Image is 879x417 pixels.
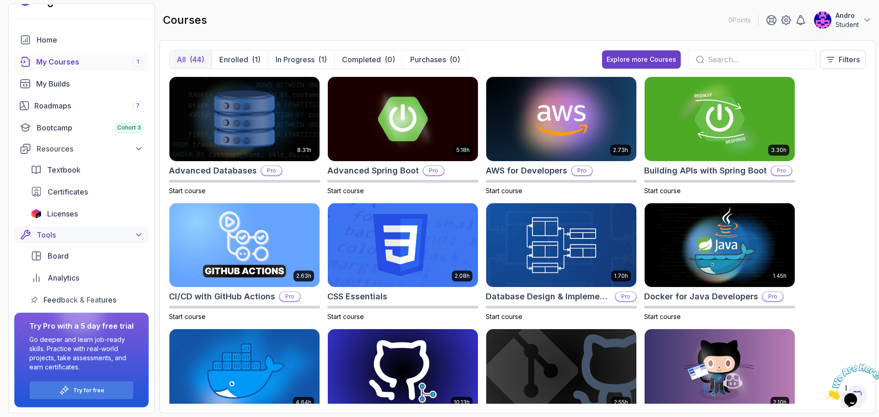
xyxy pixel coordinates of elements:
[328,329,478,413] img: Git for Professionals card
[602,50,681,69] button: Explore more Courses
[327,187,364,195] span: Start course
[48,272,79,283] span: Analytics
[644,290,758,303] h2: Docker for Java Developers
[645,77,795,161] img: Building APIs with Spring Boot card
[822,360,879,403] iframe: chat widget
[454,399,470,406] p: 10.13h
[169,50,212,69] button: All(44)
[36,78,143,89] div: My Builds
[334,50,402,69] button: Completed(0)
[37,143,143,154] div: Resources
[423,166,444,175] p: Pro
[614,399,628,406] p: 2.55h
[450,54,460,65] div: (0)
[14,119,149,137] a: bootcamp
[169,77,320,161] img: Advanced Databases card
[136,102,140,109] span: 7
[14,53,149,71] a: courses
[771,166,792,175] p: Pro
[456,146,470,154] p: 5.18h
[25,269,149,287] a: analytics
[47,164,81,175] span: Textbook
[4,4,7,11] span: 1
[47,208,78,219] span: Licenses
[328,203,478,287] img: CSS Essentials card
[190,54,204,65] div: (44)
[296,272,311,280] p: 2.63h
[607,55,676,64] div: Explore more Courses
[644,187,681,195] span: Start course
[268,50,334,69] button: In Progress(1)
[820,50,866,69] button: Filters
[839,54,860,65] p: Filters
[169,203,320,287] img: CI/CD with GitHub Actions card
[37,229,143,240] div: Tools
[486,187,522,195] span: Start course
[385,54,395,65] div: (0)
[25,183,149,201] a: certificates
[14,227,149,243] button: Tools
[644,164,767,177] h2: Building APIs with Spring Boot
[169,187,206,195] span: Start course
[212,50,268,69] button: Enrolled(1)
[14,75,149,93] a: builds
[169,313,206,320] span: Start course
[73,387,104,394] a: Try for free
[31,209,42,218] img: jetbrains icon
[342,54,381,65] p: Completed
[327,313,364,320] span: Start course
[486,313,522,320] span: Start course
[328,77,478,161] img: Advanced Spring Boot card
[836,11,859,20] p: Andro
[327,290,387,303] h2: CSS Essentials
[486,164,567,177] h2: AWS for Developers
[261,166,282,175] p: Pro
[137,58,139,65] span: 1
[613,146,628,154] p: 2.73h
[169,329,320,413] img: Docker For Professionals card
[252,54,260,65] div: (1)
[708,54,808,65] input: Search...
[25,247,149,265] a: board
[297,146,311,154] p: 8.31h
[48,186,88,197] span: Certificates
[169,290,275,303] h2: CI/CD with GitHub Actions
[36,56,143,67] div: My Courses
[814,11,831,29] img: user profile image
[48,250,69,261] span: Board
[614,272,628,280] p: 1.70h
[276,54,315,65] p: In Progress
[327,164,419,177] h2: Advanced Spring Boot
[169,164,257,177] h2: Advanced Databases
[25,205,149,223] a: licenses
[25,161,149,179] a: textbook
[763,292,783,301] p: Pro
[455,272,470,280] p: 2.08h
[117,124,141,131] span: Cohort 3
[773,399,787,406] p: 2.10h
[318,54,327,65] div: (1)
[728,16,751,25] p: 0 Points
[34,100,143,111] div: Roadmaps
[645,203,795,287] img: Docker for Java Developers card
[836,20,859,29] p: Student
[14,141,149,157] button: Resources
[402,50,467,69] button: Purchases(0)
[410,54,446,65] p: Purchases
[486,290,611,303] h2: Database Design & Implementation
[37,34,143,45] div: Home
[771,146,787,154] p: 3.30h
[43,294,116,305] span: Feedback & Features
[296,399,311,406] p: 4.64h
[616,292,636,301] p: Pro
[14,31,149,49] a: home
[4,4,60,40] img: Chat attention grabber
[163,13,207,27] h2: courses
[486,77,636,161] img: AWS for Developers card
[280,292,300,301] p: Pro
[37,122,143,133] div: Bootcamp
[25,291,149,309] a: feedback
